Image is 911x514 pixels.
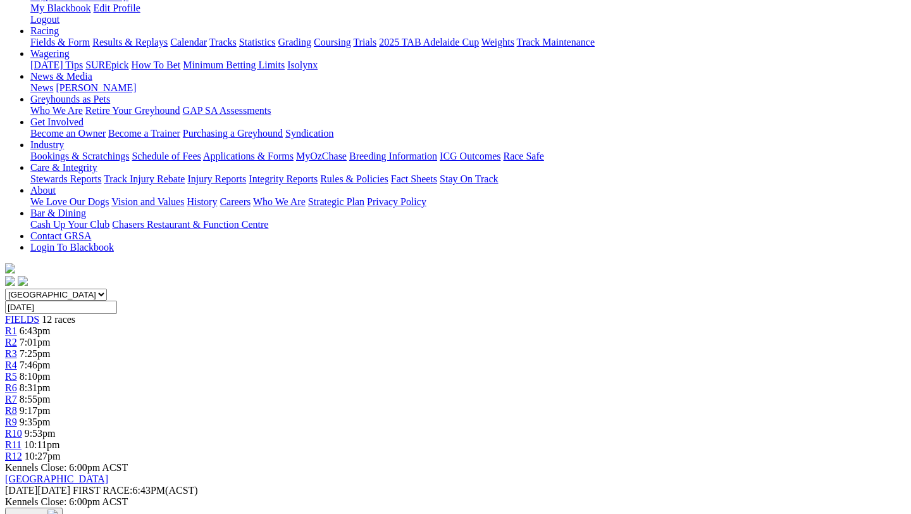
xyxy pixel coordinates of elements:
[30,162,97,173] a: Care & Integrity
[481,37,514,47] a: Weights
[30,219,906,230] div: Bar & Dining
[5,301,117,314] input: Select date
[5,428,22,439] a: R10
[367,196,426,207] a: Privacy Policy
[30,219,109,230] a: Cash Up Your Club
[30,14,59,25] a: Logout
[30,105,906,116] div: Greyhounds as Pets
[391,173,437,184] a: Fact Sheets
[30,82,53,93] a: News
[30,71,92,82] a: News & Media
[18,276,28,286] img: twitter.svg
[30,151,906,162] div: Industry
[30,116,84,127] a: Get Involved
[220,196,251,207] a: Careers
[20,325,51,336] span: 6:43pm
[320,173,388,184] a: Rules & Policies
[239,37,276,47] a: Statistics
[5,462,128,473] span: Kennels Close: 6:00pm ACST
[30,173,101,184] a: Stewards Reports
[170,37,207,47] a: Calendar
[5,451,22,461] a: R12
[285,128,333,139] a: Syndication
[30,48,70,59] a: Wagering
[5,473,108,484] a: [GEOGRAPHIC_DATA]
[30,128,106,139] a: Become an Owner
[209,37,237,47] a: Tracks
[30,3,91,13] a: My Blackbook
[203,151,294,161] a: Applications & Forms
[5,263,15,273] img: logo-grsa-white.png
[5,485,70,496] span: [DATE]
[183,60,285,70] a: Minimum Betting Limits
[85,105,180,116] a: Retire Your Greyhound
[30,60,906,71] div: Wagering
[30,173,906,185] div: Care & Integrity
[249,173,318,184] a: Integrity Reports
[30,242,114,253] a: Login To Blackbook
[20,417,51,427] span: 9:35pm
[183,105,271,116] a: GAP SA Assessments
[30,105,83,116] a: Who We Are
[5,360,17,370] a: R4
[132,151,201,161] a: Schedule of Fees
[5,371,17,382] a: R5
[73,485,132,496] span: FIRST RACE:
[73,485,198,496] span: 6:43PM(ACST)
[5,348,17,359] a: R3
[440,173,498,184] a: Stay On Track
[5,439,22,450] a: R11
[5,314,39,325] a: FIELDS
[30,60,83,70] a: [DATE] Tips
[111,196,184,207] a: Vision and Values
[20,382,51,393] span: 8:31pm
[104,173,185,184] a: Track Injury Rebate
[30,3,906,25] div: Hi, [PERSON_NAME]
[187,196,217,207] a: History
[517,37,595,47] a: Track Maintenance
[187,173,246,184] a: Injury Reports
[25,451,61,461] span: 10:27pm
[5,394,17,404] span: R7
[132,60,181,70] a: How To Bet
[5,276,15,286] img: facebook.svg
[503,151,543,161] a: Race Safe
[108,128,180,139] a: Become a Trainer
[5,382,17,393] a: R6
[5,417,17,427] a: R9
[20,371,51,382] span: 8:10pm
[24,439,59,450] span: 10:11pm
[112,219,268,230] a: Chasers Restaurant & Function Centre
[30,37,90,47] a: Fields & Form
[20,405,51,416] span: 9:17pm
[20,337,51,348] span: 7:01pm
[20,360,51,370] span: 7:46pm
[30,196,109,207] a: We Love Our Dogs
[296,151,347,161] a: MyOzChase
[92,37,168,47] a: Results & Replays
[353,37,376,47] a: Trials
[5,405,17,416] a: R8
[183,128,283,139] a: Purchasing a Greyhound
[349,151,437,161] a: Breeding Information
[278,37,311,47] a: Grading
[5,325,17,336] a: R1
[379,37,479,47] a: 2025 TAB Adelaide Cup
[30,230,91,241] a: Contact GRSA
[20,394,51,404] span: 8:55pm
[5,337,17,348] span: R2
[5,485,38,496] span: [DATE]
[20,348,51,359] span: 7:25pm
[30,25,59,36] a: Racing
[30,139,64,150] a: Industry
